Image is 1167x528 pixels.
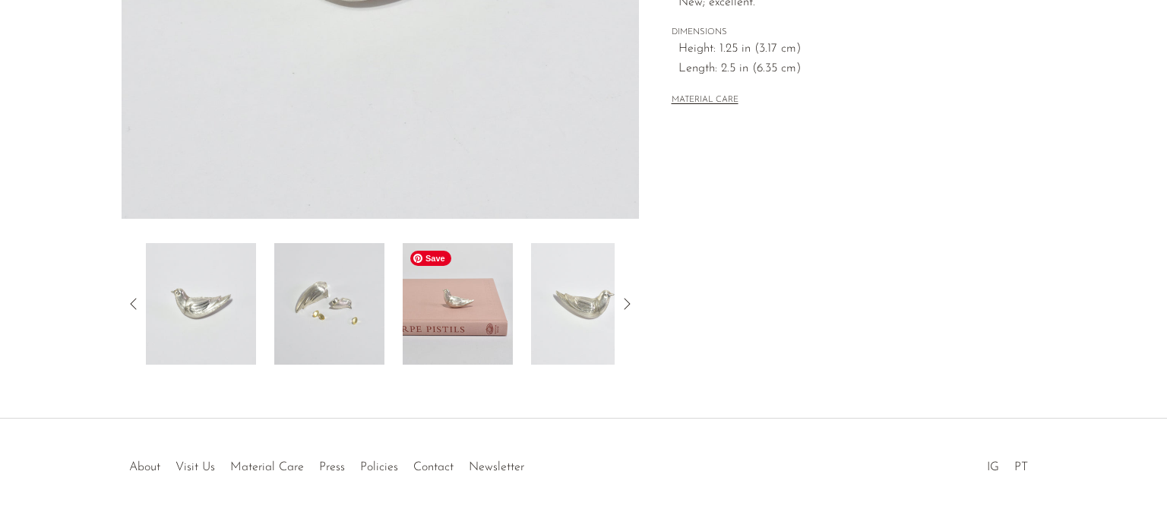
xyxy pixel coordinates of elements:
[413,461,454,473] a: Contact
[129,461,160,473] a: About
[146,243,256,365] img: Sterling Bird Pill Box
[176,461,215,473] a: Visit Us
[403,243,513,365] img: Sterling Bird Pill Box
[678,59,1014,79] span: Length: 2.5 in (6.35 cm)
[410,251,451,266] span: Save
[122,449,532,478] ul: Quick links
[360,461,398,473] a: Policies
[987,461,999,473] a: IG
[678,40,1014,59] span: Height: 1.25 in (3.17 cm)
[672,95,738,106] button: MATERIAL CARE
[230,461,304,473] a: Material Care
[319,461,345,473] a: Press
[1014,461,1028,473] a: PT
[531,243,641,365] img: Sterling Bird Pill Box
[979,449,1036,478] ul: Social Medias
[672,26,1014,40] span: DIMENSIONS
[274,243,384,365] img: Sterling Bird Pill Box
